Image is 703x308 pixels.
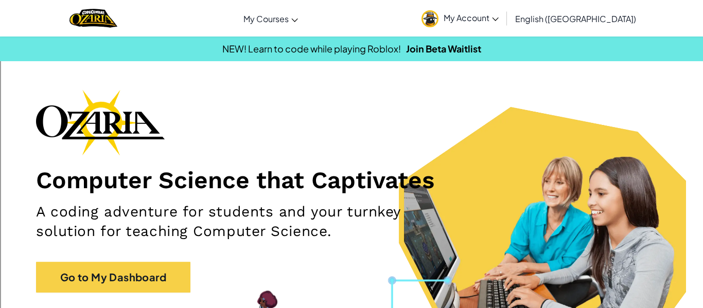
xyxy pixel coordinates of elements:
img: Home [69,8,117,29]
a: English ([GEOGRAPHIC_DATA]) [510,5,641,32]
span: English ([GEOGRAPHIC_DATA]) [515,13,636,24]
span: My Courses [243,13,289,24]
a: Join Beta Waitlist [406,43,481,55]
a: My Account [416,2,504,34]
span: My Account [444,12,499,23]
h1: Computer Science that Captivates [36,166,667,194]
span: NEW! Learn to code while playing Roblox! [222,43,401,55]
a: Go to My Dashboard [36,262,190,293]
h2: A coding adventure for students and your turnkey solution for teaching Computer Science. [36,202,459,241]
img: Ozaria branding logo [36,89,165,155]
img: avatar [421,10,438,27]
a: My Courses [238,5,303,32]
a: Ozaria by CodeCombat logo [69,8,117,29]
